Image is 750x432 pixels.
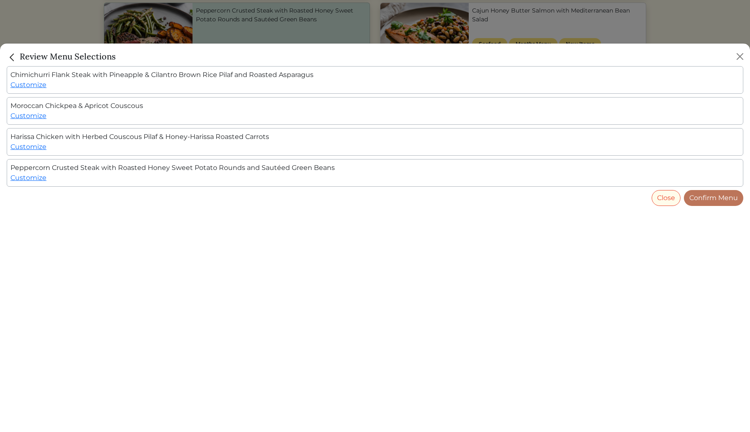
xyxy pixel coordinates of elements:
div: Peppercorn Crusted Steak with Roasted Honey Sweet Potato Rounds and Sautéed Green Beans [7,159,743,187]
button: Close [733,50,747,63]
div: Chimichurri Flank Steak with Pineapple & Cilantro Brown Rice Pilaf and Roasted Asparagus [7,66,743,94]
a: Customize [10,81,46,89]
a: Close [7,51,20,62]
a: Customize [10,174,46,182]
button: Close [652,190,681,206]
a: Customize [10,143,46,151]
div: Moroccan Chickpea & Apricot Couscous [7,97,743,125]
img: back_caret-0738dc900bf9763b5e5a40894073b948e17d9601fd527fca9689b06ce300169f.svg [7,52,18,63]
div: Harissa Chicken with Herbed Couscous Pilaf & Honey-Harissa Roasted Carrots [7,128,743,156]
a: Confirm Menu [684,190,743,206]
a: Customize [10,112,46,120]
h5: Review Menu Selections [7,50,116,63]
